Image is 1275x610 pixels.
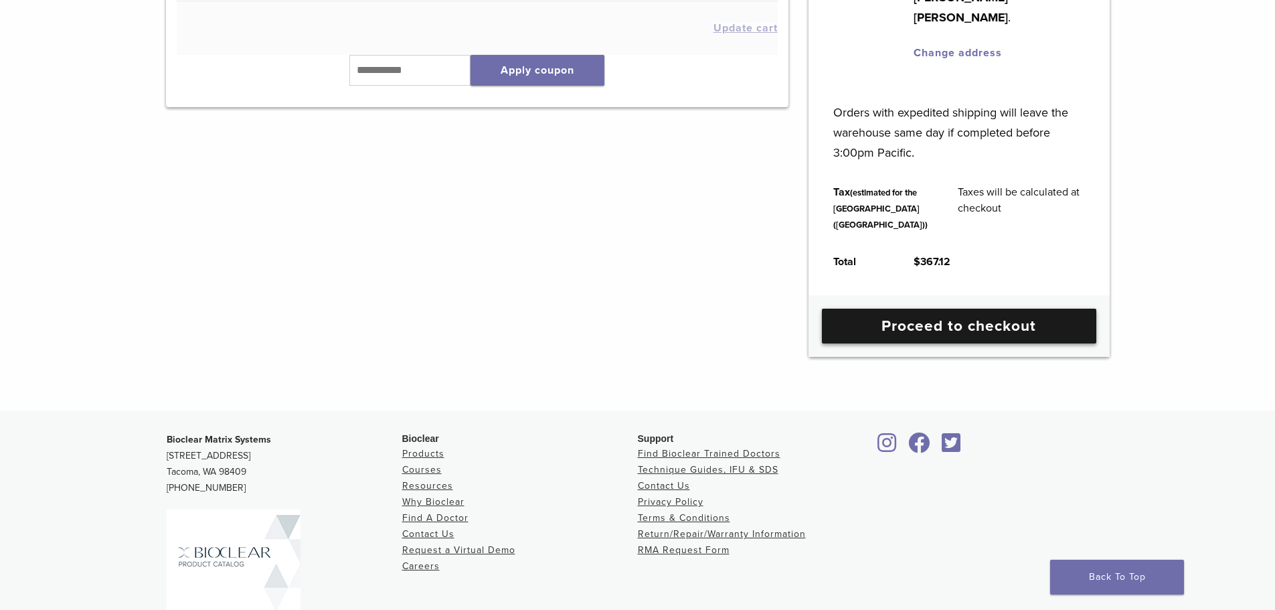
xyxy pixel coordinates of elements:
a: Return/Repair/Warranty Information [638,528,806,540]
span: Support [638,433,674,444]
th: Tax [819,173,943,243]
a: RMA Request Form [638,544,730,556]
p: [STREET_ADDRESS] Tacoma, WA 98409 [PHONE_NUMBER] [167,432,402,496]
small: (estimated for the [GEOGRAPHIC_DATA] ([GEOGRAPHIC_DATA])) [833,187,928,230]
a: Courses [402,464,442,475]
a: Find A Doctor [402,512,469,524]
span: $ [914,255,920,269]
button: Apply coupon [471,55,604,86]
a: Terms & Conditions [638,512,730,524]
a: Find Bioclear Trained Doctors [638,448,780,459]
a: Careers [402,560,440,572]
th: Total [819,243,899,281]
strong: Bioclear Matrix Systems [167,434,271,445]
a: Request a Virtual Demo [402,544,515,556]
button: Update cart [713,23,778,33]
span: Bioclear [402,433,439,444]
a: Bioclear [904,441,935,454]
a: Contact Us [638,480,690,491]
a: Technique Guides, IFU & SDS [638,464,778,475]
a: Why Bioclear [402,496,464,508]
p: Orders with expedited shipping will leave the warehouse same day if completed before 3:00pm Pacific. [833,82,1084,163]
td: Taxes will be calculated at checkout [943,173,1100,243]
a: Bioclear [938,441,966,454]
a: Resources [402,480,453,491]
a: Back To Top [1050,560,1184,595]
a: Proceed to checkout [822,309,1096,344]
a: Privacy Policy [638,496,703,508]
bdi: 367.12 [914,255,950,269]
a: Bioclear [873,441,902,454]
a: Change address [914,46,1002,60]
a: Products [402,448,444,459]
a: Contact Us [402,528,454,540]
